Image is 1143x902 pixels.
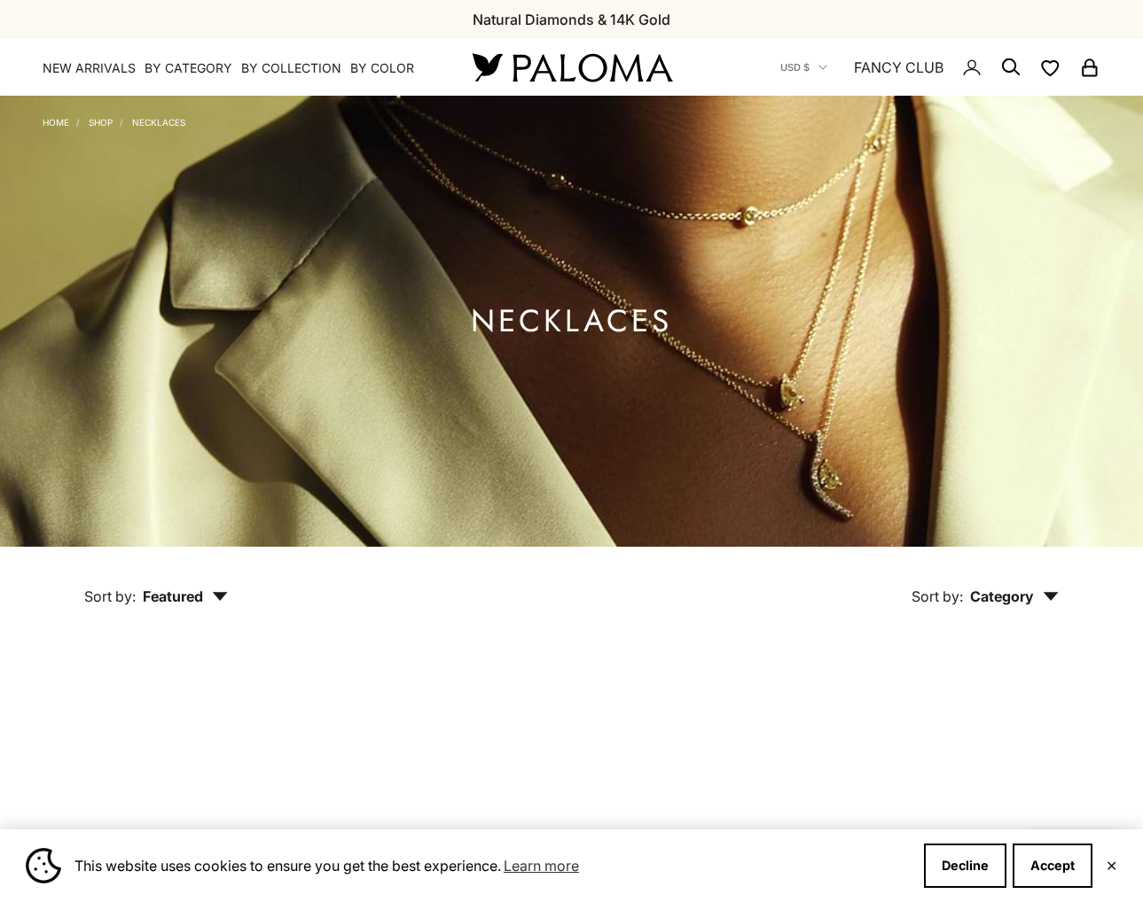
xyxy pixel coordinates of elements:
span: Featured [143,587,228,605]
span: Sort by: [912,587,963,605]
button: Decline [924,844,1006,888]
nav: Primary navigation [43,59,430,77]
span: Category [970,587,1059,605]
span: Sort by: [84,587,136,605]
button: Sort by: Category [871,547,1100,621]
span: USD $ [780,59,810,75]
h1: Necklaces [471,310,672,332]
button: Accept [1013,844,1092,888]
p: Natural Diamonds & 14K Gold [473,8,670,31]
button: USD $ [780,59,827,75]
img: Cookie banner [26,848,61,883]
a: NEW ARRIVALS [43,59,136,77]
a: FANCY CLUB [854,56,943,79]
button: Sort by: Featured [43,547,269,621]
button: Close [1106,860,1117,871]
a: Shop [89,117,113,128]
a: Necklaces [132,117,185,128]
summary: By Color [350,59,414,77]
a: Home [43,117,69,128]
summary: By Category [145,59,232,77]
a: Learn more [501,852,582,879]
nav: Breadcrumb [43,113,185,128]
nav: Secondary navigation [780,39,1100,96]
span: This website uses cookies to ensure you get the best experience. [74,852,910,879]
summary: By Collection [241,59,341,77]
